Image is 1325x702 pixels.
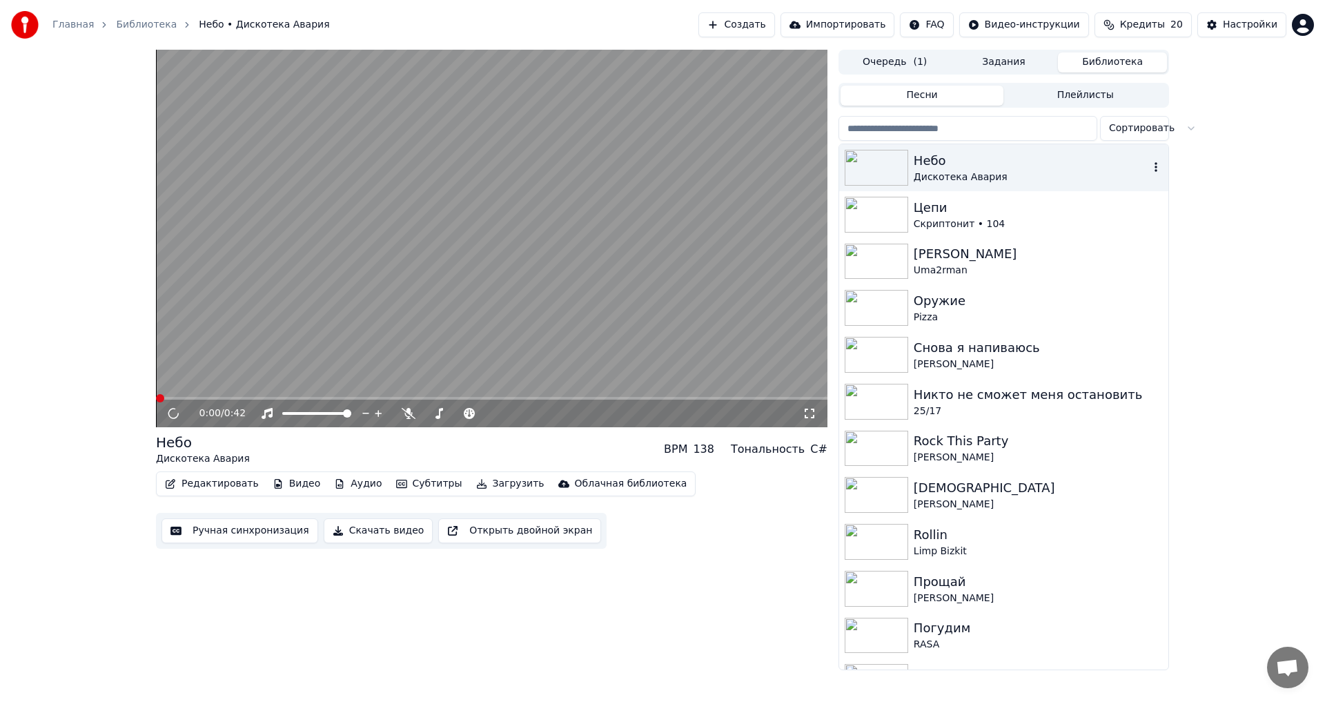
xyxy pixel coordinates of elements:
[810,441,827,458] div: C#
[914,198,1163,217] div: Цепи
[161,518,318,543] button: Ручная синхронизация
[1197,12,1286,37] button: Настройки
[841,52,950,72] button: Очередь
[156,452,250,466] div: Дискотека Авария
[914,525,1163,545] div: Rollin
[693,441,714,458] div: 138
[1058,52,1167,72] button: Библиотека
[471,474,550,494] button: Загрузить
[52,18,330,32] nav: breadcrumb
[914,431,1163,451] div: Rock This Party
[1003,86,1167,106] button: Плейлисты
[159,474,264,494] button: Редактировать
[914,385,1163,404] div: Никто не сможет меня остановить
[914,311,1163,324] div: Pizza
[664,441,687,458] div: BPM
[914,592,1163,605] div: [PERSON_NAME]
[116,18,177,32] a: Библиотека
[914,451,1163,465] div: [PERSON_NAME]
[575,477,687,491] div: Облачная библиотека
[914,244,1163,264] div: [PERSON_NAME]
[267,474,326,494] button: Видео
[900,12,953,37] button: FAQ
[914,404,1163,418] div: 25/17
[950,52,1059,72] button: Задания
[199,18,329,32] span: Небо • Дискотека Авария
[841,86,1004,106] button: Песни
[914,665,1163,685] div: Унесённые ветром
[914,151,1149,170] div: Небо
[959,12,1089,37] button: Видео-инструкции
[914,498,1163,511] div: [PERSON_NAME]
[52,18,94,32] a: Главная
[914,358,1163,371] div: [PERSON_NAME]
[914,638,1163,652] div: RASA
[914,618,1163,638] div: Погудим
[199,407,233,420] div: /
[698,12,774,37] button: Создать
[1267,647,1308,688] div: Открытый чат
[914,478,1163,498] div: [DEMOGRAPHIC_DATA]
[1120,18,1165,32] span: Кредиты
[1223,18,1277,32] div: Настройки
[913,55,927,69] span: ( 1 )
[914,217,1163,231] div: Скриптонит • 104
[1170,18,1183,32] span: 20
[914,572,1163,592] div: Прощай
[781,12,895,37] button: Импортировать
[438,518,601,543] button: Открыть двойной экран
[914,291,1163,311] div: Оружие
[914,170,1149,184] div: Дискотека Авария
[199,407,221,420] span: 0:00
[391,474,468,494] button: Субтитры
[324,518,433,543] button: Скачать видео
[11,11,39,39] img: youka
[224,407,246,420] span: 0:42
[914,264,1163,277] div: Uma2rman
[914,545,1163,558] div: Limp Bizkit
[1109,121,1175,135] span: Сортировать
[914,338,1163,358] div: Снова я напиваюсь
[1095,12,1192,37] button: Кредиты20
[328,474,387,494] button: Аудио
[731,441,805,458] div: Тональность
[156,433,250,452] div: Небо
